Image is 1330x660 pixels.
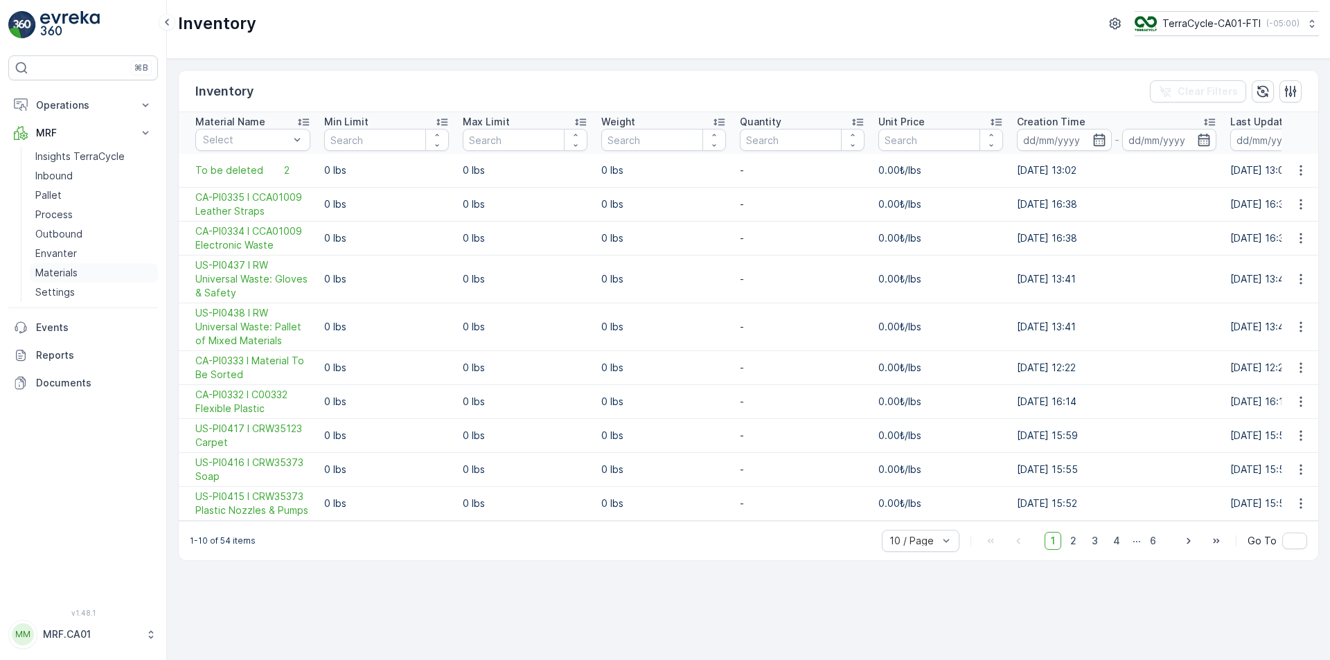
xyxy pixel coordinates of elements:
p: Reports [36,348,152,362]
a: Documents [8,369,158,397]
a: CA-PI0334 I CCA01009 Electronic Waste [195,224,310,252]
p: 0 lbs [324,163,449,177]
p: 0 lbs [463,361,587,375]
span: 0.00₺/lbs [878,362,921,373]
p: 0 lbs [601,497,726,510]
p: - [740,497,864,510]
p: 0 lbs [324,320,449,334]
td: [DATE] 16:38 [1010,221,1223,255]
input: dd/mm/yyyy [1122,129,1217,151]
a: CA-PI0332 I C00332 Flexible Plastic [195,388,310,416]
a: Process [30,205,158,224]
p: 0 lbs [324,395,449,409]
p: Inbound [35,169,73,183]
td: [DATE] 15:52 [1010,486,1223,520]
a: Inbound [30,166,158,186]
p: - [1115,132,1119,148]
button: TerraCycle-CA01-FTI(-05:00) [1135,11,1319,36]
p: Documents [36,376,152,390]
p: 1-10 of 54 items [190,535,256,546]
img: TC_BVHiTW6.png [1135,16,1157,31]
p: 0 lbs [463,497,587,510]
div: MM [12,623,34,645]
p: 0 lbs [463,429,587,443]
span: US-PI0415 I CRW35373 Plastic Nozzles & Pumps [195,490,310,517]
p: 0 lbs [463,272,587,286]
td: [DATE] 12:22 [1010,350,1223,384]
p: ⌘B [134,62,148,73]
a: Pallet [30,186,158,205]
span: 0.00₺/lbs [878,395,921,407]
p: - [740,231,864,245]
a: CA-PI0333 I Material To Be Sorted [195,354,310,382]
span: 0.00₺/lbs [878,273,921,285]
td: [DATE] 13:41 [1010,255,1223,303]
p: Insights TerraCycle [35,150,125,163]
p: Clear Filters [1178,84,1238,98]
p: 0 lbs [601,231,726,245]
a: Settings [30,283,158,302]
p: 0 lbs [601,163,726,177]
td: [DATE] 13:02 [1010,154,1223,187]
p: Operations [36,98,130,112]
p: Pallet [35,188,62,202]
p: 0 lbs [324,272,449,286]
span: 2 [1064,532,1083,550]
p: Materials [35,266,78,280]
p: 0 lbs [324,197,449,211]
p: Max Limit [463,115,510,129]
a: To be deleted 2 [195,163,310,177]
p: Select [203,133,289,147]
p: 0 lbs [324,429,449,443]
p: Process [35,208,73,222]
p: 0 lbs [601,361,726,375]
td: [DATE] 15:59 [1010,418,1223,452]
a: Events [8,314,158,341]
span: 0.00₺/lbs [878,232,921,244]
button: Operations [8,91,158,119]
button: MRF [8,119,158,147]
td: [DATE] 16:14 [1010,384,1223,418]
p: Material Name [195,115,265,129]
button: Clear Filters [1150,80,1246,102]
p: Creation Time [1017,115,1085,129]
p: Envanter [35,247,77,260]
p: 0 lbs [463,320,587,334]
p: - [740,320,864,334]
p: - [740,197,864,211]
a: Outbound [30,224,158,244]
p: - [740,395,864,409]
span: 0.00₺/lbs [878,463,921,475]
span: v 1.48.1 [8,609,158,617]
input: dd/mm/yyyy [1230,129,1325,151]
td: [DATE] 15:55 [1010,452,1223,486]
p: Events [36,321,152,335]
a: US-PI0438 I RW Universal Waste: Pallet of Mixed Materials [195,306,310,348]
p: 0 lbs [601,395,726,409]
td: [DATE] 13:41 [1010,303,1223,350]
span: US-PI0437 I RW Universal Waste: Gloves & Safety [195,258,310,300]
a: US-PI0417 I CRW35123 Carpet [195,422,310,449]
p: 0 lbs [601,463,726,476]
span: 0.00₺/lbs [878,164,921,176]
span: 0.00₺/lbs [878,321,921,332]
a: US-PI0416 I CRW35373 Soap [195,456,310,483]
p: MRF.CA01 [43,627,139,641]
span: 6 [1144,532,1162,550]
p: - [740,361,864,375]
p: Weight [601,115,635,129]
p: 0 lbs [324,361,449,375]
span: 4 [1107,532,1126,550]
span: 0.00₺/lbs [878,429,921,441]
span: 3 [1085,532,1104,550]
a: Insights TerraCycle [30,147,158,166]
a: Reports [8,341,158,369]
p: 0 lbs [463,197,587,211]
p: 0 lbs [324,463,449,476]
input: Search [601,129,726,151]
